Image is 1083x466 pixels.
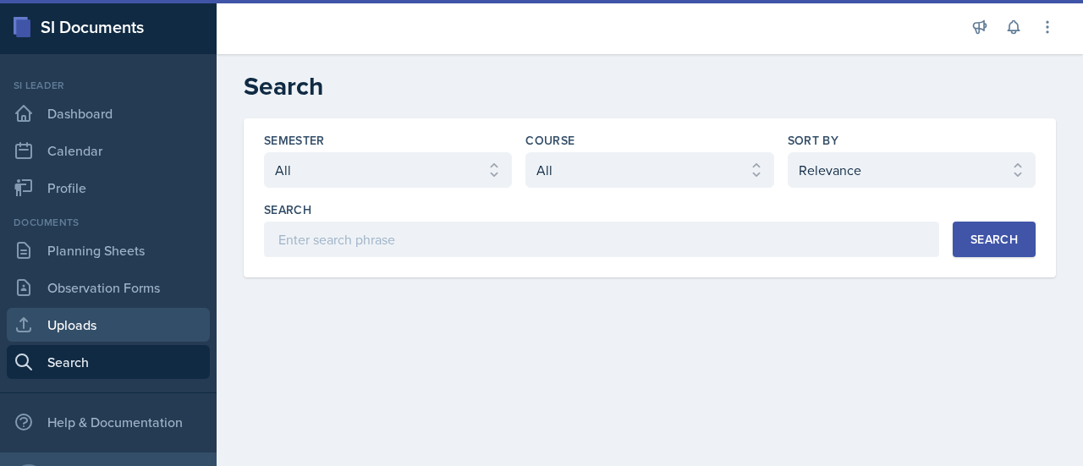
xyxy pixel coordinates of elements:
input: Enter search phrase [264,222,939,257]
button: Search [953,222,1036,257]
h2: Search [244,71,1056,101]
a: Dashboard [7,96,210,130]
div: Search [970,233,1018,246]
div: Documents [7,215,210,230]
a: Search [7,345,210,379]
a: Planning Sheets [7,233,210,267]
div: Si leader [7,78,210,93]
label: Sort By [788,132,838,149]
a: Uploads [7,308,210,342]
a: Calendar [7,134,210,167]
label: Semester [264,132,325,149]
a: Profile [7,171,210,205]
a: Observation Forms [7,271,210,304]
label: Course [525,132,574,149]
label: Search [264,201,311,218]
div: Help & Documentation [7,405,210,439]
